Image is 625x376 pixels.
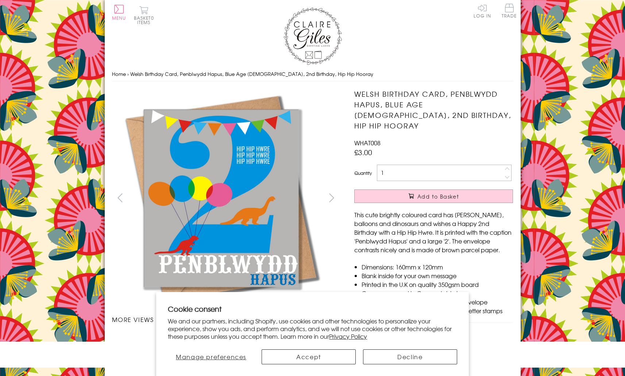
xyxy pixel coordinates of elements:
a: Home [112,70,126,77]
span: Welsh Birthday Card, Penblwydd Hapus, Blue Age [DEMOGRAPHIC_DATA], 2nd Birthday, Hip Hip Hooray [130,70,373,77]
img: Welsh Birthday Card, Penblwydd Hapus, Blue Age 2, 2nd Birthday, Hip Hip Hooray [112,89,331,308]
a: Trade [502,4,517,19]
button: Manage preferences [168,349,254,364]
span: Add to Basket [417,193,459,200]
li: Carousel Page 1 (Current Slide) [112,331,169,347]
span: 0 items [137,15,154,26]
span: £3.00 [354,147,372,157]
button: prev [112,189,128,206]
h2: Cookie consent [168,304,457,314]
button: Menu [112,5,126,20]
a: Privacy Policy [329,332,367,341]
h1: Welsh Birthday Card, Penblwydd Hapus, Blue Age [DEMOGRAPHIC_DATA], 2nd Birthday, Hip Hip Hooray [354,89,513,131]
li: Comes wrapped in Compostable bag [362,289,513,298]
img: Claire Giles Greetings Cards [283,7,342,65]
button: Add to Basket [354,189,513,203]
a: Log In [474,4,491,18]
p: We and our partners, including Shopify, use cookies and other technologies to personalize your ex... [168,317,457,340]
button: Accept [262,349,356,364]
span: Trade [502,4,517,18]
button: next [323,189,340,206]
p: This cute brightly coloured card has [PERSON_NAME], balloons and dinosaurs and wishes a Happy 2nd... [354,210,513,254]
span: Menu [112,15,126,21]
span: WHAT008 [354,138,381,147]
li: Blank inside for your own message [362,271,513,280]
span: › [127,70,129,77]
li: Printed in the U.K on quality 350gsm board [362,280,513,289]
li: Dimensions: 160mm x 120mm [362,262,513,271]
button: Basket0 items [134,6,154,24]
nav: breadcrumbs [112,67,513,82]
label: Quantity [354,170,372,176]
ul: Carousel Pagination [112,331,340,347]
button: Decline [363,349,457,364]
h3: More views [112,315,340,324]
span: Manage preferences [176,352,246,361]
